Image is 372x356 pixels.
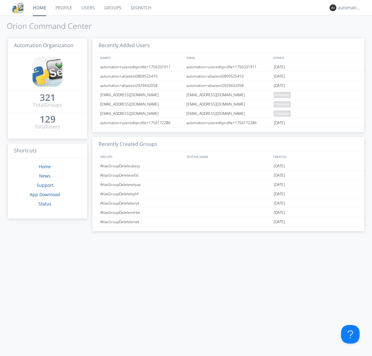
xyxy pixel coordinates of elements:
div: [EMAIL_ADDRESS][DOMAIN_NAME] [99,90,184,99]
img: 373638.png [330,4,336,11]
span: [DATE] [274,180,285,189]
a: [EMAIL_ADDRESS][DOMAIN_NAME][EMAIL_ADDRESS][DOMAIN_NAME]pending [92,109,364,118]
h3: Recently Created Groups [92,137,364,152]
div: Total Users [35,123,60,130]
a: AtlasGroupDeletevofzt[DATE] [92,171,364,180]
a: automation+atlastest2929432058automation+atlastest2929432058[DATE] [92,81,364,90]
div: AtlasGroupDeleteubssy [99,161,184,170]
span: [DATE] [274,208,285,217]
a: Home [39,164,51,169]
div: [EMAIL_ADDRESS][DOMAIN_NAME] [99,100,184,109]
span: [DATE] [274,62,285,72]
img: cddb5a64eb264b2086981ab96f4c1ba7 [33,57,62,87]
div: automation+atlastest2929432058 [99,81,184,90]
span: [DATE] [274,189,285,199]
a: [EMAIL_ADDRESS][DOMAIN_NAME][EMAIL_ADDRESS][DOMAIN_NAME]pending [92,90,364,100]
a: AtlasGroupDeletebinek[DATE] [92,217,364,227]
div: [EMAIL_ADDRESS][DOMAIN_NAME] [185,90,272,99]
span: pending [274,110,291,117]
a: automation+usereditprofile+1756331911automation+usereditprofile+1756331911[DATE] [92,62,364,72]
a: [EMAIL_ADDRESS][DOMAIN_NAME][EMAIL_ADDRESS][DOMAIN_NAME]pending [92,100,364,109]
div: AtlasGroupDeletewhyaz [99,180,184,189]
img: cddb5a64eb264b2086981ab96f4c1ba7 [12,2,24,13]
span: [DATE] [274,81,285,90]
a: 129 [40,116,55,123]
div: [EMAIL_ADDRESS][DOMAIN_NAME] [185,100,272,109]
span: pending [274,92,291,98]
div: Total Groups [33,101,62,109]
div: CREATED [272,152,358,161]
div: JOINED [272,53,358,62]
a: AtlasGroupDeleteloyhf[DATE] [92,189,364,199]
div: EMAIL [185,53,272,62]
div: NAMES [99,53,184,62]
a: automation+usereditprofile+1756172286automation+usereditprofile+1756172286[DATE] [92,118,364,128]
div: 129 [40,116,55,122]
div: automation+atlas0035 [338,5,361,11]
a: AtlasGroupDeleteubssy[DATE] [92,161,364,171]
a: App Download [30,192,60,197]
a: AtlasGroupDeletewhyaz[DATE] [92,180,364,189]
div: automation+usereditprofile+1756172286 [185,118,272,127]
span: [DATE] [274,199,285,208]
a: Status [38,201,51,207]
h3: Shortcuts [8,143,87,159]
div: AtlasGroupDeleteloyhf [99,189,184,198]
div: automation+atlastest2929432058 [185,81,272,90]
span: [DATE] [274,161,285,171]
a: 321 [40,94,55,101]
a: News [39,173,51,179]
div: AtlasGroupDeletemlrke [99,208,184,217]
div: automation+usereditprofile+1756172286 [99,118,184,127]
div: automation+usereditprofile+1756331911 [185,62,272,71]
span: [DATE] [274,72,285,81]
iframe: Toggle Customer Support [341,325,360,344]
a: AtlasGroupDeleteboryt[DATE] [92,199,364,208]
h3: Recently Added Users [92,38,364,53]
a: AtlasGroupDeletemlrke[DATE] [92,208,364,217]
a: Support [37,182,53,188]
span: [DATE] [274,217,285,227]
div: AtlasGroupDeletevofzt [99,171,184,180]
span: pending [274,101,291,107]
span: Automation Organization [14,42,73,49]
span: [DATE] [274,171,285,180]
div: automation+usereditprofile+1756331911 [99,62,184,71]
div: [EMAIL_ADDRESS][DOMAIN_NAME] [99,109,184,118]
div: AtlasGroupDeletebinek [99,217,184,226]
a: automation+atlastest0809525410automation+atlastest0809525410[DATE] [92,72,364,81]
span: [DATE] [274,118,285,128]
div: automation+atlastest0809525410 [99,72,184,81]
div: GROUPS [99,152,184,161]
div: [EMAIL_ADDRESS][DOMAIN_NAME] [185,109,272,118]
div: automation+atlastest0809525410 [185,72,272,81]
div: SYSTEM_NAME [185,152,272,161]
div: AtlasGroupDeleteboryt [99,199,184,208]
